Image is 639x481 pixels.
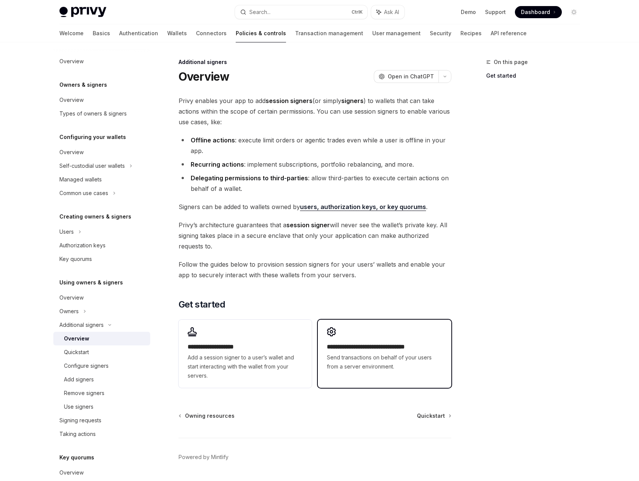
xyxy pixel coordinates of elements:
div: Overview [64,334,89,343]
h5: Creating owners & signers [59,212,131,221]
span: Owning resources [185,412,235,420]
div: Taking actions [59,429,96,439]
a: Get started [486,70,586,82]
a: User management [372,24,421,42]
strong: Recurring actions [191,161,244,168]
span: On this page [494,58,528,67]
strong: session signer [286,221,330,229]
h5: Owners & signers [59,80,107,89]
span: Ask AI [384,8,399,16]
a: Authorization keys [53,239,150,252]
span: Privy enables your app to add (or simply ) to wallets that can take actions within the scope of c... [179,95,451,127]
div: Users [59,227,74,236]
a: Overview [53,55,150,68]
button: Search...CtrlK [235,5,367,19]
a: Use signers [53,400,150,414]
span: Add a session signer to a user’s wallet and start interacting with the wallet from your servers. [188,353,303,380]
div: Overview [59,293,84,302]
span: Send transactions on behalf of your users from a server environment. [327,353,442,371]
a: Connectors [196,24,227,42]
span: Privy’s architecture guarantees that a will never see the wallet’s private key. All signing takes... [179,220,451,251]
div: Additional signers [179,58,451,66]
span: Get started [179,298,225,311]
span: Dashboard [521,8,550,16]
div: Overview [59,57,84,66]
a: Quickstart [417,412,451,420]
div: Owners [59,307,79,316]
div: Managed wallets [59,175,102,184]
a: API reference [491,24,527,42]
a: Configure signers [53,359,150,373]
a: Dashboard [515,6,562,18]
img: light logo [59,7,106,17]
div: Key quorums [59,255,92,264]
a: Overview [53,291,150,305]
div: Signing requests [59,416,101,425]
a: Remove signers [53,386,150,400]
div: Quickstart [64,348,89,357]
span: Follow the guides below to provision session signers for your users’ wallets and enable your app ... [179,259,451,280]
a: Overview [53,466,150,479]
a: Recipes [460,24,482,42]
a: Owning resources [179,412,235,420]
a: Basics [93,24,110,42]
li: : implement subscriptions, portfolio rebalancing, and more. [179,159,451,170]
div: Remove signers [64,389,104,398]
a: Add signers [53,373,150,386]
strong: session signers [266,97,313,105]
a: Authentication [119,24,158,42]
div: Use signers [64,402,93,411]
div: Additional signers [59,320,104,330]
strong: signers [341,97,364,105]
h5: Using owners & signers [59,278,123,287]
span: Ctrl K [351,9,363,15]
div: Search... [249,8,271,17]
div: Add signers [64,375,94,384]
h1: Overview [179,70,230,83]
a: Quickstart [53,345,150,359]
a: Demo [461,8,476,16]
div: Configure signers [64,361,109,370]
span: Quickstart [417,412,445,420]
a: Taking actions [53,427,150,441]
a: Overview [53,332,150,345]
a: Transaction management [295,24,363,42]
a: Types of owners & signers [53,107,150,120]
button: Open in ChatGPT [374,70,438,83]
a: Policies & controls [236,24,286,42]
a: Welcome [59,24,84,42]
div: Common use cases [59,189,108,198]
a: Security [430,24,451,42]
a: Support [485,8,506,16]
a: **** **** **** *****Add a session signer to a user’s wallet and start interacting with the wallet... [179,320,312,388]
a: users, authorization keys, or key quorums [300,203,426,211]
div: Overview [59,148,84,157]
a: Key quorums [53,252,150,266]
strong: Delegating permissions to third-parties [191,174,308,182]
h5: Key quorums [59,453,94,462]
li: : execute limit orders or agentic trades even while a user is offline in your app. [179,135,451,156]
div: Overview [59,468,84,477]
a: Signing requests [53,414,150,427]
h5: Configuring your wallets [59,133,126,142]
div: Self-custodial user wallets [59,161,125,170]
a: Powered by Mintlify [179,453,229,461]
a: Overview [53,93,150,107]
a: Wallets [167,24,187,42]
span: Open in ChatGPT [388,73,434,80]
span: Signers can be added to wallets owned by . [179,201,451,212]
div: Types of owners & signers [59,109,127,118]
a: Managed wallets [53,173,150,186]
button: Toggle dark mode [568,6,580,18]
div: Overview [59,95,84,105]
a: Overview [53,145,150,159]
div: Authorization keys [59,241,106,250]
li: : allow third-parties to execute certain actions on behalf of a wallet. [179,173,451,194]
button: Ask AI [371,5,404,19]
strong: Offline actions [191,136,235,144]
